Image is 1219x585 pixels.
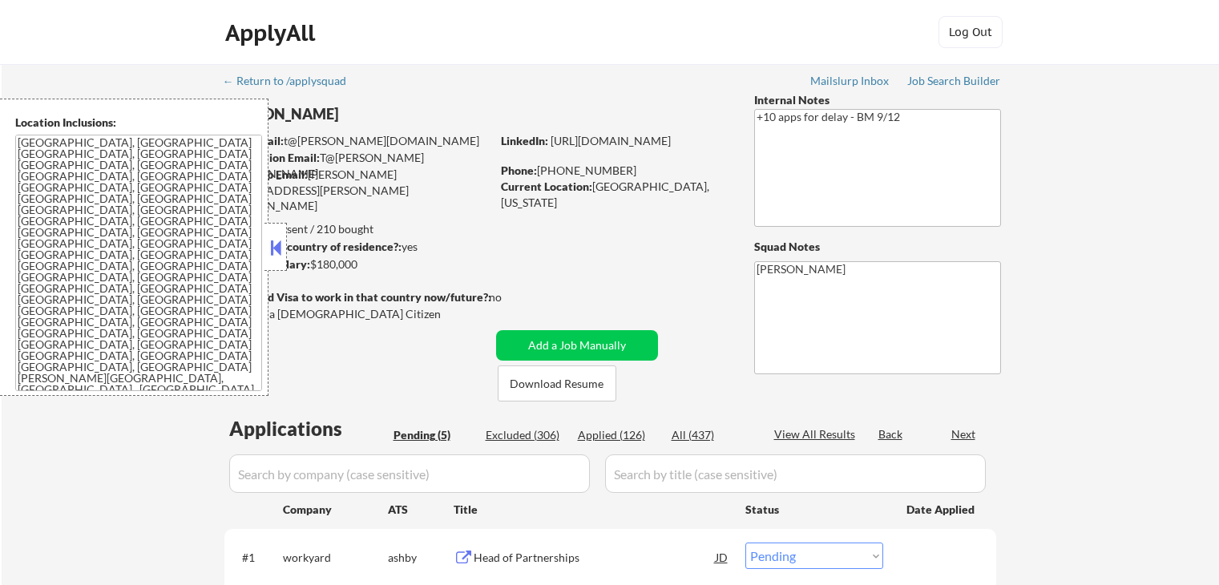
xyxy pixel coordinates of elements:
input: Search by title (case sensitive) [605,454,986,493]
div: Company [283,502,388,518]
div: ← Return to /applysquad [223,75,361,87]
div: yes [224,239,486,255]
div: Back [878,426,904,442]
div: Squad Notes [754,239,1001,255]
strong: LinkedIn: [501,134,548,147]
div: Applied (126) [578,427,658,443]
div: T@[PERSON_NAME][DOMAIN_NAME] [225,150,490,181]
div: Internal Notes [754,92,1001,108]
button: Add a Job Manually [496,330,658,361]
a: Mailslurp Inbox [810,75,890,91]
strong: Phone: [501,163,537,177]
strong: Will need Visa to work in that country now/future?: [224,290,491,304]
div: [PERSON_NAME][EMAIL_ADDRESS][PERSON_NAME][DOMAIN_NAME] [224,167,490,214]
div: Next [951,426,977,442]
div: #1 [242,550,270,566]
div: Mailslurp Inbox [810,75,890,87]
button: Download Resume [498,365,616,401]
div: ATS [388,502,454,518]
div: Title [454,502,730,518]
input: Search by company (case sensitive) [229,454,590,493]
div: Head of Partnerships [474,550,716,566]
div: [GEOGRAPHIC_DATA], [US_STATE] [501,179,728,210]
strong: Current Location: [501,180,592,193]
div: JD [714,543,730,571]
div: [PERSON_NAME] [224,104,554,124]
div: [PHONE_NUMBER] [501,163,728,179]
strong: Can work in country of residence?: [224,240,402,253]
div: Pending (5) [394,427,474,443]
div: Location Inclusions: [15,115,262,131]
div: Excluded (306) [486,427,566,443]
div: ashby [388,550,454,566]
a: [URL][DOMAIN_NAME] [551,134,671,147]
div: t@[PERSON_NAME][DOMAIN_NAME] [225,133,490,149]
div: View All Results [774,426,860,442]
button: Log Out [938,16,1003,48]
div: no [489,289,535,305]
div: $180,000 [224,256,490,272]
div: workyard [283,550,388,566]
div: Yes, I am a [DEMOGRAPHIC_DATA] Citizen [224,306,495,322]
a: ← Return to /applysquad [223,75,361,91]
div: ApplyAll [225,19,320,46]
div: Date Applied [906,502,977,518]
div: Status [745,494,883,523]
div: 125 sent / 210 bought [224,221,490,237]
div: Job Search Builder [907,75,1001,87]
div: Applications [229,419,388,438]
div: All (437) [672,427,752,443]
a: Job Search Builder [907,75,1001,91]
